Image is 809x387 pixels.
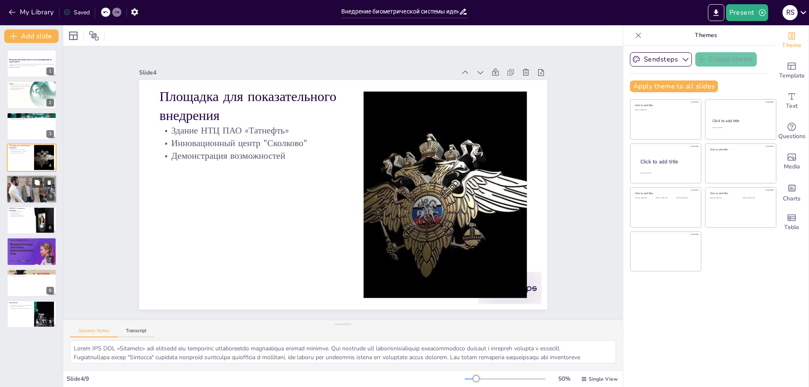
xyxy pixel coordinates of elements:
div: 4 [46,162,54,169]
p: Инновационный центр "Сколково" [179,83,357,151]
p: Общая сумма расходов 9 961 180,88 руб. [9,178,54,179]
p: Инновационный центр "Сколково" [9,151,32,152]
span: Questions [778,132,806,141]
p: Generated with [URL] [9,67,54,68]
div: 7 [7,238,56,265]
button: Speaker Notes [70,328,118,337]
span: Theme [782,41,801,50]
p: Презентация решения о внедрении инновационной биометрической системы идентификации INOFACE, разра... [9,64,54,67]
p: Площадка для показательного внедрения [9,144,32,149]
p: Преимущества продукта перед аналогами [9,114,54,116]
p: Здание НТЦ ПАО «Татнефть» [9,149,32,151]
div: Add ready made slides [775,56,809,86]
div: Click to add title [640,158,694,165]
p: Эффективное управление бюджетом [9,181,54,183]
p: Здание НТЦ ПАО «Татнефть» [182,70,361,139]
div: 50 % [554,375,574,383]
div: Add images, graphics, shapes or video [775,147,809,177]
div: 4 [7,144,56,171]
div: Click to add body [640,172,694,174]
div: Click to add text [635,197,654,199]
p: Рекомендации от ЦБТ [9,88,54,90]
p: О нас [9,82,54,85]
p: Общая смета расходов проекта [9,176,54,179]
span: Single View [589,376,618,382]
div: Add text boxes [775,86,809,116]
p: Демонстрация возможностей [174,94,353,163]
div: 7 [46,256,54,263]
div: Change the overall theme [775,25,809,56]
div: Click to add text [710,197,737,199]
div: Click to add text [676,197,695,199]
div: Click to add text [712,127,768,129]
button: Add slide [4,29,59,43]
button: Present [726,4,768,21]
div: R S [782,5,798,20]
div: Slide 4 [182,11,486,116]
button: My Library [6,5,57,19]
button: Apply theme to all slides [630,80,718,92]
span: Position [89,31,99,41]
p: Лимит в 10 000 000,00 руб. [9,179,54,181]
p: Запатентованные разработки [9,119,54,120]
strong: Внедрение биометрической системы идентификации по лицу INOFACE [9,59,52,63]
button: Delete Slide [44,177,54,187]
div: Click to add text [635,109,695,111]
p: Опытные профессионалы [9,272,54,274]
div: Layout [67,29,80,43]
button: Duplicate Slide [32,177,42,187]
p: Готовность к сотрудничеству [9,306,32,308]
p: Этап 1: Создание "Эталонного Кейса" [9,241,54,243]
button: R S [782,4,798,21]
div: Click to add title [713,118,769,123]
div: Add charts and graphs [775,177,809,207]
button: Transcript [118,328,155,337]
div: 3 [7,112,56,140]
input: Insert title [341,5,459,18]
div: Add a table [775,207,809,238]
span: Table [784,223,799,232]
p: Заключение [9,302,32,304]
p: Этап 3: Стратегическое развитие [9,244,54,246]
div: Click to add text [656,197,675,199]
p: Расширение на новые рынки [9,216,32,217]
div: 3 [46,130,54,138]
div: 8 [46,287,54,294]
div: Click to add title [635,192,695,195]
textarea: Lorem IPS DOL «Sitametc» adi elitsedd eiu temporinc utlaboreetdo magnaaliqua enimad minimve. Qui ... [70,340,616,363]
p: Целевые сегменты рынка [9,214,32,216]
div: 9 [46,318,54,326]
div: 9 [7,300,56,328]
p: Площадка для показательного внедрения [186,35,373,128]
p: Themes [645,25,766,45]
div: 6 [46,224,54,232]
p: Демонстрация возможностей [9,152,32,154]
div: Click to add title [635,104,695,107]
p: Запатентованные разработки [9,87,54,89]
p: ООО «Метрика Б» основана в 2020 году [9,84,54,85]
p: INOFACE: от пилота к масштабу [9,207,32,212]
p: Повышение безопасности и эффективности [9,304,32,306]
div: 2 [46,99,54,107]
button: Create theme [695,52,757,67]
div: 1 [46,67,54,75]
span: Charts [783,194,801,203]
div: Click to add title [710,192,770,195]
p: Уникальные функции INOFACE [9,115,54,117]
p: Необходимые знания и навыки [9,275,54,277]
p: Этапы коммерциализации [9,239,54,241]
p: Высокая точность и скорость идентификации [9,117,54,119]
div: Click to add text [743,197,769,199]
div: 5 [47,193,54,200]
div: 6 [7,206,56,234]
div: Slide 4 / 9 [67,375,465,383]
div: Click to add title [710,147,770,151]
div: Get real-time input from your audience [775,116,809,147]
p: Амбициозные проекты [9,274,54,275]
p: Обеспечение надежности и безопасности [9,307,32,309]
div: 2 [7,81,56,109]
p: Этап 2: Пакетирование и масштабирование [9,242,54,244]
span: Template [779,71,805,80]
p: Наша продукция соответствует требованиям Минцифры [GEOGRAPHIC_DATA] [9,85,54,87]
button: Export to PowerPoint [708,4,724,21]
